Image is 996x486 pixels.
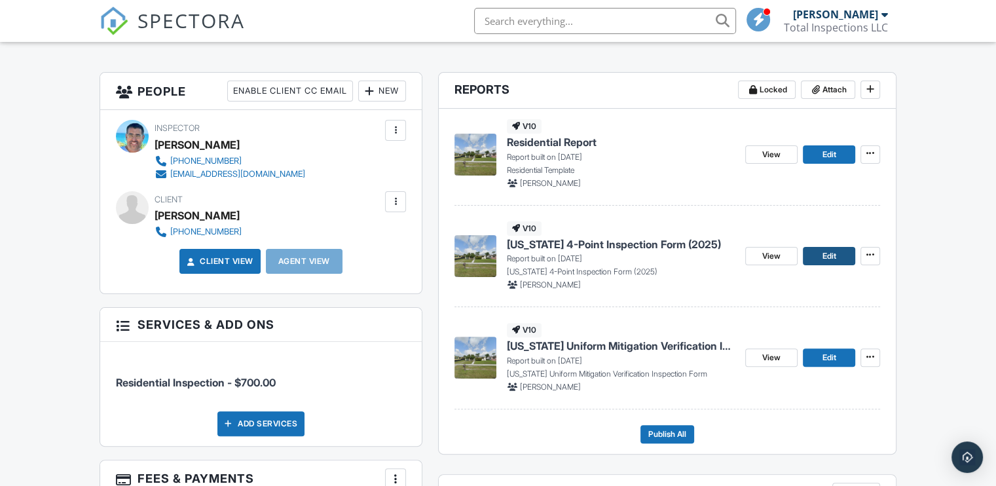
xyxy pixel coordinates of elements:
[170,156,242,166] div: [PHONE_NUMBER]
[155,225,242,238] a: [PHONE_NUMBER]
[155,195,183,204] span: Client
[100,308,422,342] h3: Services & Add ons
[170,169,305,179] div: [EMAIL_ADDRESS][DOMAIN_NAME]
[474,8,736,34] input: Search everything...
[170,227,242,237] div: [PHONE_NUMBER]
[358,81,406,102] div: New
[155,155,305,168] a: [PHONE_NUMBER]
[100,7,128,35] img: The Best Home Inspection Software - Spectora
[155,168,305,181] a: [EMAIL_ADDRESS][DOMAIN_NAME]
[217,411,304,436] div: Add Services
[116,376,276,389] span: Residential Inspection - $700.00
[793,8,878,21] div: [PERSON_NAME]
[155,135,240,155] div: [PERSON_NAME]
[951,441,983,473] div: Open Intercom Messenger
[100,73,422,110] h3: People
[227,81,353,102] div: Enable Client CC Email
[155,206,240,225] div: [PERSON_NAME]
[784,21,888,34] div: Total Inspections LLC
[155,123,200,133] span: Inspector
[116,352,406,400] li: Service: Residential Inspection
[138,7,245,34] span: SPECTORA
[184,255,253,268] a: Client View
[100,18,245,45] a: SPECTORA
